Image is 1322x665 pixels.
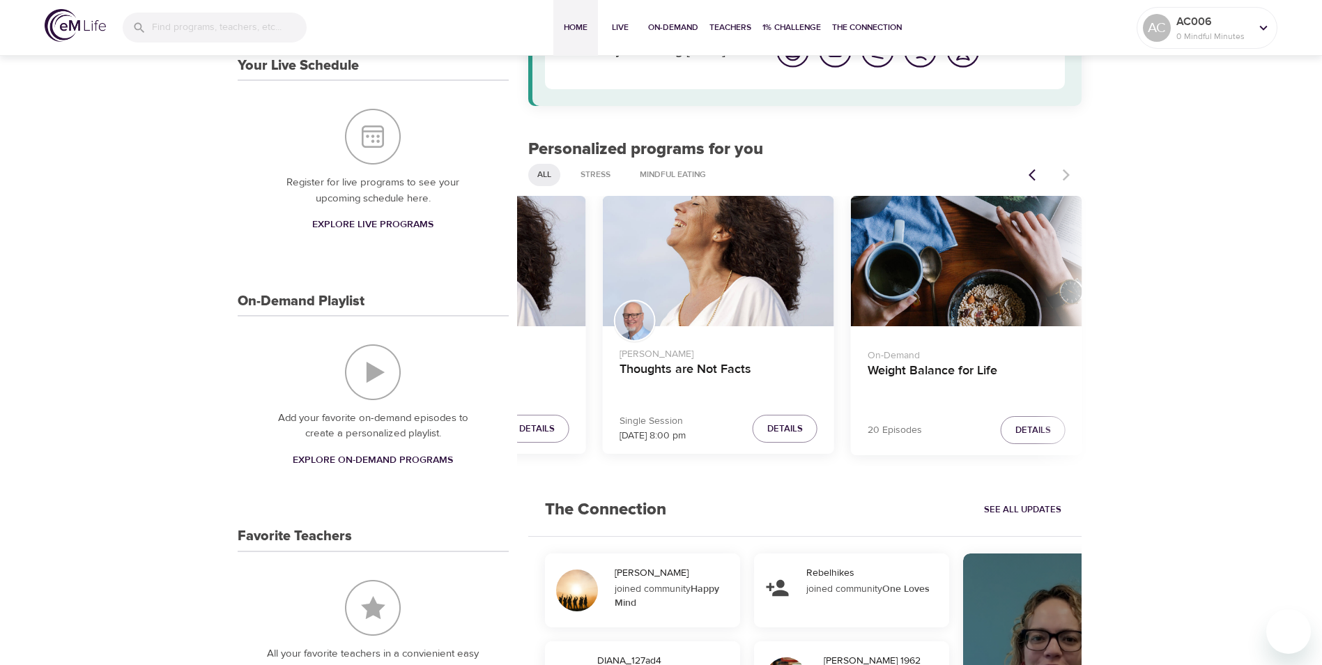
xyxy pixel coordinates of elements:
div: joined community [615,582,731,610]
h3: On-Demand Playlist [238,293,364,309]
h4: Weight Balance for Life [868,363,1066,397]
button: Weight Balance for Life [851,196,1082,326]
button: Details [753,415,817,443]
button: Previous items [1020,160,1051,190]
p: 0 Mindful Minutes [1176,30,1250,43]
p: On-Demand [868,343,1066,363]
h3: Your Live Schedule [238,58,359,74]
span: See All Updates [984,502,1061,518]
p: Register for live programs to see your upcoming schedule here. [266,175,481,206]
div: Mindful Eating [631,164,715,186]
p: Add your favorite on-demand episodes to create a personalized playlist. [266,411,481,442]
button: Thoughts are Not Facts [355,196,586,326]
span: Stress [572,169,619,181]
h2: The Connection [528,483,683,537]
h2: Personalized programs for you [528,139,1082,160]
div: Stress [571,164,620,186]
span: Live [604,20,637,35]
img: logo [45,9,106,42]
button: Details [1001,416,1066,445]
p: [PERSON_NAME] [620,342,817,362]
p: 20 Episodes [868,423,922,438]
a: Explore Live Programs [307,212,439,238]
h4: Thoughts are Not Facts [620,362,817,395]
span: Explore On-Demand Programs [293,452,453,469]
p: Single Session [620,414,686,429]
strong: Happy Mind [615,583,719,609]
span: Details [1015,422,1051,438]
iframe: Button to launch messaging window [1266,609,1311,654]
h4: Thoughts are Not Facts [371,362,569,395]
h3: Favorite Teachers [238,528,352,544]
a: Explore On-Demand Programs [287,448,459,473]
span: Details [767,421,803,437]
div: All [528,164,560,186]
span: Teachers [709,20,751,35]
p: [PERSON_NAME] [371,342,569,362]
img: On-Demand Playlist [345,344,401,400]
span: Explore Live Programs [312,216,433,234]
button: Details [505,415,569,443]
div: AC [1143,14,1171,42]
div: joined community [806,582,940,596]
span: Mindful Eating [631,169,714,181]
span: The Connection [832,20,902,35]
a: See All Updates [981,499,1065,521]
img: Favorite Teachers [345,580,401,636]
span: All [529,169,560,181]
div: Rebelhikes [806,566,944,580]
input: Find programs, teachers, etc... [152,13,307,43]
p: [DATE] 8:00 pm [620,429,686,443]
span: On-Demand [648,20,698,35]
p: AC006 [1176,13,1250,30]
img: Your Live Schedule [345,109,401,165]
div: [PERSON_NAME] [615,566,735,580]
span: 1% Challenge [762,20,821,35]
strong: One Loves [882,583,930,595]
span: Details [519,421,555,437]
button: Thoughts are Not Facts [603,196,834,326]
span: Home [559,20,592,35]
